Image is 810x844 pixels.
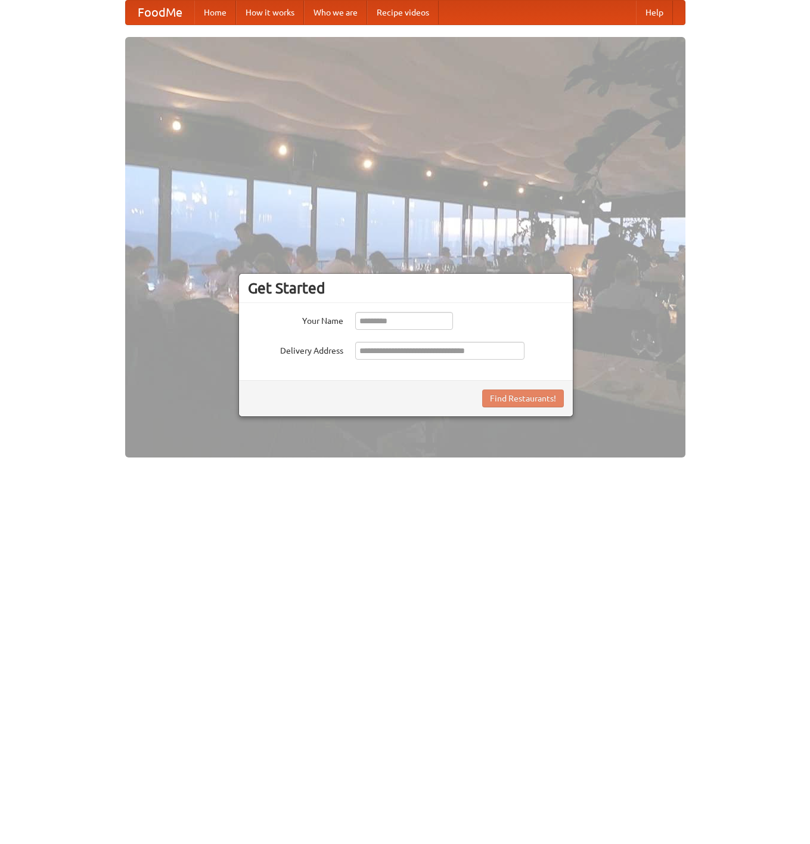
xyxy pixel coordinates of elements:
[126,1,194,24] a: FoodMe
[248,342,343,357] label: Delivery Address
[248,312,343,327] label: Your Name
[367,1,439,24] a: Recipe videos
[482,389,564,407] button: Find Restaurants!
[194,1,236,24] a: Home
[236,1,304,24] a: How it works
[304,1,367,24] a: Who we are
[248,279,564,297] h3: Get Started
[636,1,673,24] a: Help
